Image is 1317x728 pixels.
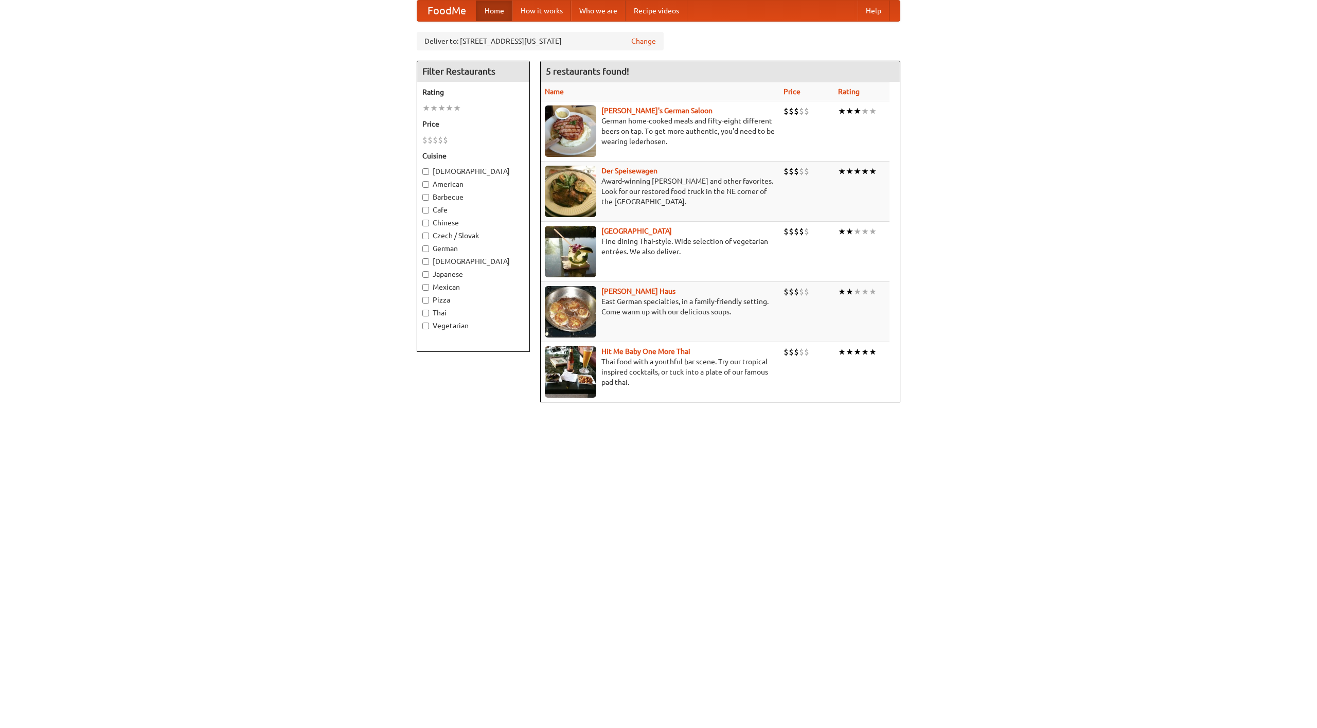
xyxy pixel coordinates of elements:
li: $ [789,286,794,297]
input: [DEMOGRAPHIC_DATA] [422,168,429,175]
input: Vegetarian [422,323,429,329]
li: $ [794,105,799,117]
li: $ [799,346,804,358]
a: Name [545,87,564,96]
li: ★ [838,226,846,237]
li: ★ [853,166,861,177]
input: Mexican [422,284,429,291]
label: Mexican [422,282,524,292]
li: ★ [861,286,869,297]
li: ★ [869,105,877,117]
li: ★ [869,346,877,358]
li: $ [789,166,794,177]
a: Recipe videos [626,1,687,21]
li: $ [784,166,789,177]
li: $ [799,226,804,237]
li: ★ [446,102,453,114]
li: ★ [853,226,861,237]
h5: Cuisine [422,151,524,161]
li: $ [789,105,794,117]
p: German home-cooked meals and fifty-eight different beers on tap. To get more authentic, you'd nee... [545,116,775,147]
li: ★ [838,105,846,117]
a: FoodMe [417,1,476,21]
li: $ [428,134,433,146]
li: $ [784,286,789,297]
li: ★ [422,102,430,114]
input: German [422,245,429,252]
p: Fine dining Thai-style. Wide selection of vegetarian entrées. We also deliver. [545,236,775,257]
li: ★ [430,102,438,114]
li: $ [799,286,804,297]
ng-pluralize: 5 restaurants found! [546,66,629,76]
label: American [422,179,524,189]
li: ★ [853,346,861,358]
li: ★ [861,226,869,237]
li: ★ [869,286,877,297]
input: Chinese [422,220,429,226]
li: ★ [838,346,846,358]
label: Cafe [422,205,524,215]
input: Barbecue [422,194,429,201]
img: kohlhaus.jpg [545,286,596,338]
li: ★ [861,346,869,358]
img: esthers.jpg [545,105,596,157]
li: $ [784,226,789,237]
li: $ [784,346,789,358]
li: ★ [869,226,877,237]
li: $ [422,134,428,146]
b: [GEOGRAPHIC_DATA] [601,227,672,235]
li: $ [443,134,448,146]
a: Who we are [571,1,626,21]
a: Price [784,87,800,96]
label: Vegetarian [422,321,524,331]
li: ★ [861,105,869,117]
label: Czech / Slovak [422,230,524,241]
label: Chinese [422,218,524,228]
li: $ [794,166,799,177]
input: American [422,181,429,188]
li: $ [799,166,804,177]
a: Rating [838,87,860,96]
li: $ [804,286,809,297]
li: $ [799,105,804,117]
li: $ [784,105,789,117]
li: ★ [853,105,861,117]
input: Cafe [422,207,429,214]
a: Home [476,1,512,21]
li: $ [438,134,443,146]
li: $ [794,286,799,297]
li: ★ [438,102,446,114]
li: $ [804,346,809,358]
input: Japanese [422,271,429,278]
li: $ [804,166,809,177]
h5: Price [422,119,524,129]
li: ★ [846,226,853,237]
p: East German specialties, in a family-friendly setting. Come warm up with our delicious soups. [545,296,775,317]
li: $ [794,226,799,237]
li: ★ [853,286,861,297]
li: $ [804,105,809,117]
img: satay.jpg [545,226,596,277]
li: $ [794,346,799,358]
label: Japanese [422,269,524,279]
li: $ [804,226,809,237]
li: ★ [838,286,846,297]
a: Hit Me Baby One More Thai [601,347,690,356]
a: [PERSON_NAME] Haus [601,287,675,295]
label: Thai [422,308,524,318]
b: Der Speisewagen [601,167,657,175]
p: Award-winning [PERSON_NAME] and other favorites. Look for our restored food truck in the NE corne... [545,176,775,207]
h5: Rating [422,87,524,97]
img: babythai.jpg [545,346,596,398]
a: Help [858,1,889,21]
a: [PERSON_NAME]'s German Saloon [601,106,713,115]
li: ★ [838,166,846,177]
li: $ [789,346,794,358]
input: [DEMOGRAPHIC_DATA] [422,258,429,265]
label: Pizza [422,295,524,305]
li: ★ [846,166,853,177]
p: Thai food with a youthful bar scene. Try our tropical inspired cocktails, or tuck into a plate of... [545,357,775,387]
label: [DEMOGRAPHIC_DATA] [422,256,524,267]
